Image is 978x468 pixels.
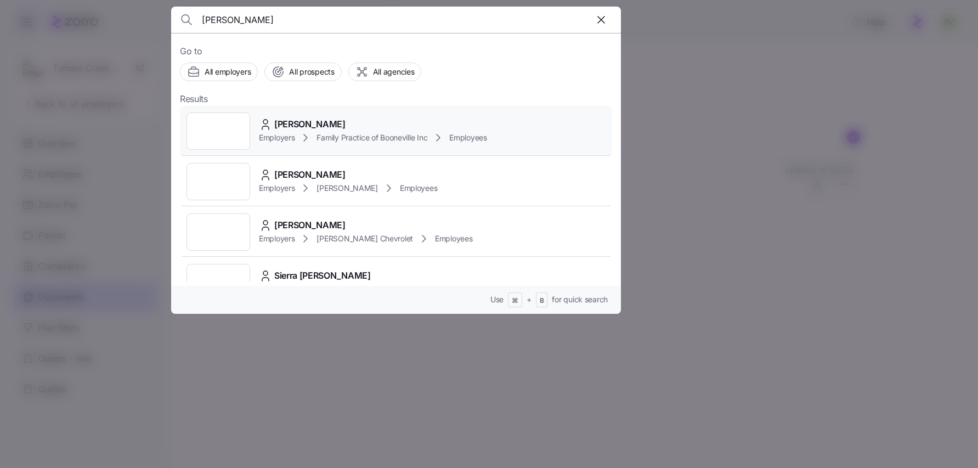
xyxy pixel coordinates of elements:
span: [PERSON_NAME] [274,168,346,182]
span: for quick search [552,294,608,305]
span: Family Practice of Booneville Inc [316,132,427,143]
span: Use [490,294,504,305]
button: All employers [180,63,258,81]
span: ⌘ [512,296,518,306]
span: [PERSON_NAME] [274,218,346,232]
span: Employees [435,233,472,244]
span: Employers [259,233,295,244]
span: All agencies [373,66,415,77]
span: Employers [259,132,295,143]
span: [PERSON_NAME] Chevrolet [316,233,413,244]
span: Employees [449,132,487,143]
span: Results [180,92,208,106]
span: Employees [400,183,437,194]
span: + [527,294,532,305]
span: All prospects [289,66,334,77]
span: Go to [180,44,612,58]
span: [PERSON_NAME] [316,183,377,194]
span: [PERSON_NAME] [274,117,346,131]
button: All prospects [264,63,341,81]
button: All agencies [348,63,422,81]
span: Sierra [PERSON_NAME] [274,269,371,283]
span: Employers [259,183,295,194]
span: All employers [205,66,251,77]
span: B [540,296,544,306]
